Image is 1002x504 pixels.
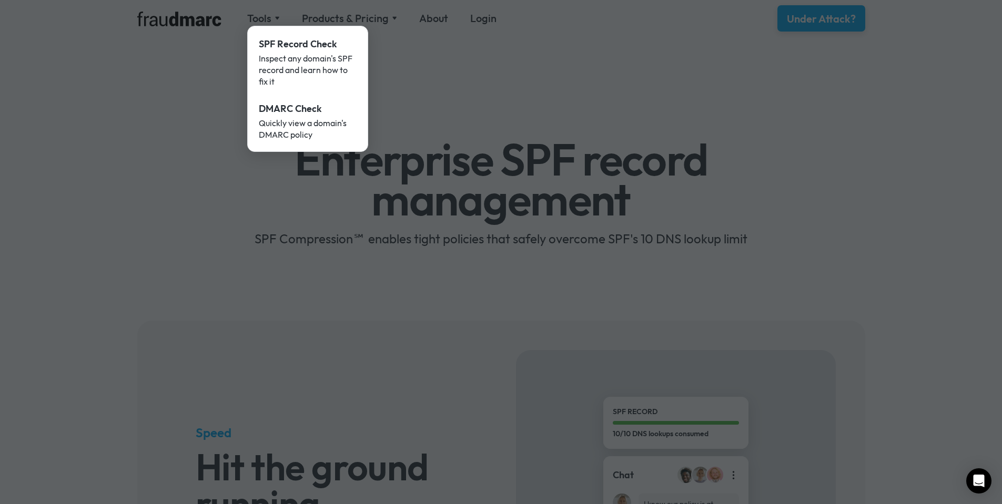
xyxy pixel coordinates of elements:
[259,117,357,140] div: Quickly view a domain's DMARC policy
[259,37,357,51] div: SPF Record Check
[251,95,364,148] a: DMARC CheckQuickly view a domain's DMARC policy
[259,102,357,116] div: DMARC Check
[966,468,991,493] div: Open Intercom Messenger
[259,53,357,87] div: Inspect any domain's SPF record and learn how to fix it
[247,26,368,152] nav: Tools
[251,30,364,95] a: SPF Record CheckInspect any domain's SPF record and learn how to fix it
